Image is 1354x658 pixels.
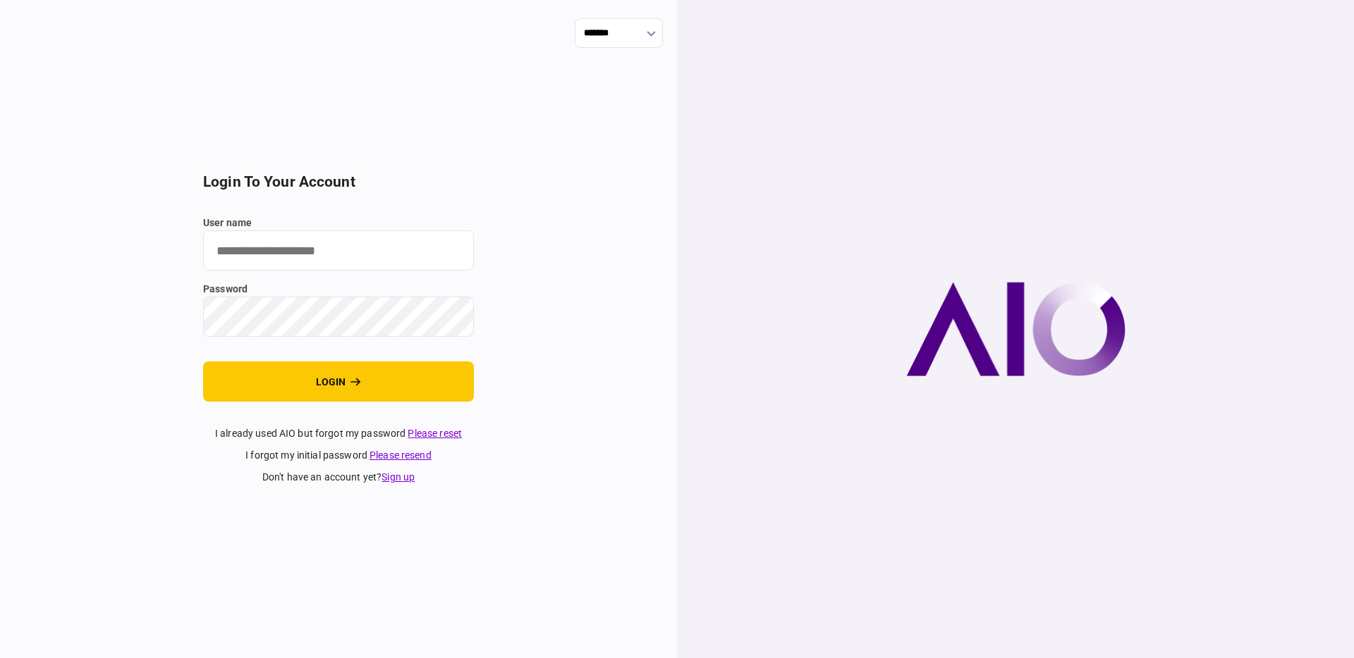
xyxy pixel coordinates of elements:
[203,216,474,230] label: user name
[203,470,474,485] div: don't have an account yet ?
[370,449,432,461] a: Please resend
[382,471,415,483] a: Sign up
[906,282,1126,376] img: AIO company logo
[203,448,474,463] div: I forgot my initial password
[203,426,474,441] div: I already used AIO but forgot my password
[203,173,474,191] h2: login to your account
[203,361,474,402] button: login
[575,18,663,48] input: show language options
[408,428,462,439] a: Please reset
[203,230,474,271] input: user name
[203,282,474,297] label: password
[203,297,474,337] input: password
